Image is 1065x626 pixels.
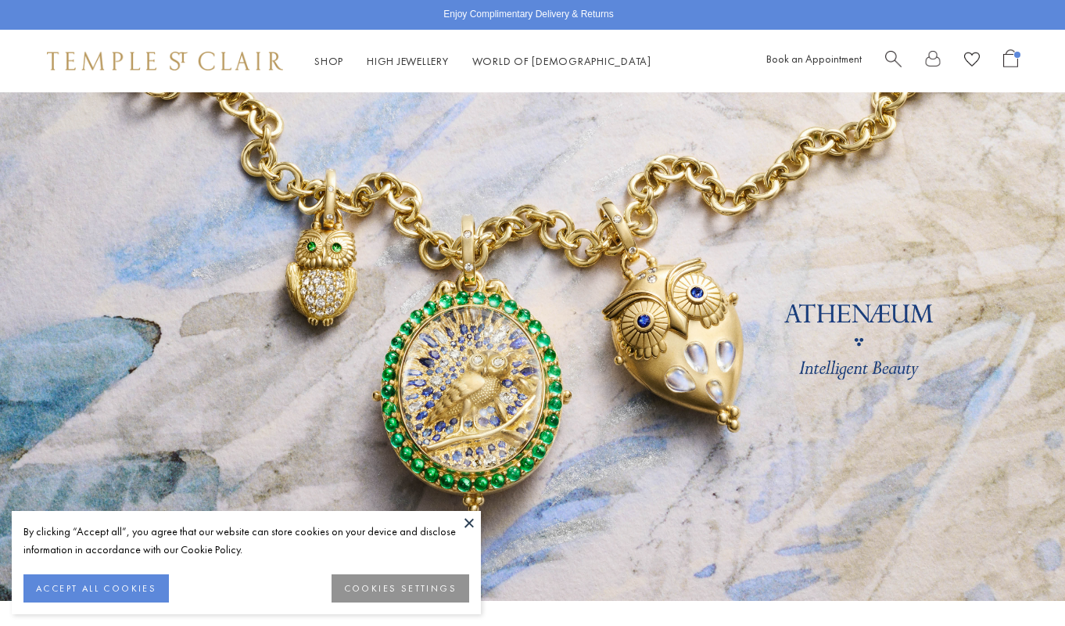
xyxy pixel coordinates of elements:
[332,574,469,603] button: COOKIES SETTINGS
[885,49,902,74] a: Search
[314,52,651,71] nav: Main navigation
[314,54,343,68] a: ShopShop
[443,7,613,23] p: Enjoy Complimentary Delivery & Returns
[987,552,1049,610] iframe: Gorgias live chat messenger
[1003,49,1018,74] a: Open Shopping Bag
[23,574,169,603] button: ACCEPT ALL COOKIES
[367,54,449,68] a: High JewelleryHigh Jewellery
[964,49,980,74] a: View Wishlist
[472,54,651,68] a: World of [DEMOGRAPHIC_DATA]World of [DEMOGRAPHIC_DATA]
[23,523,469,559] div: By clicking “Accept all”, you agree that our website can store cookies on your device and disclos...
[47,52,283,70] img: Temple St. Clair
[766,52,862,66] a: Book an Appointment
